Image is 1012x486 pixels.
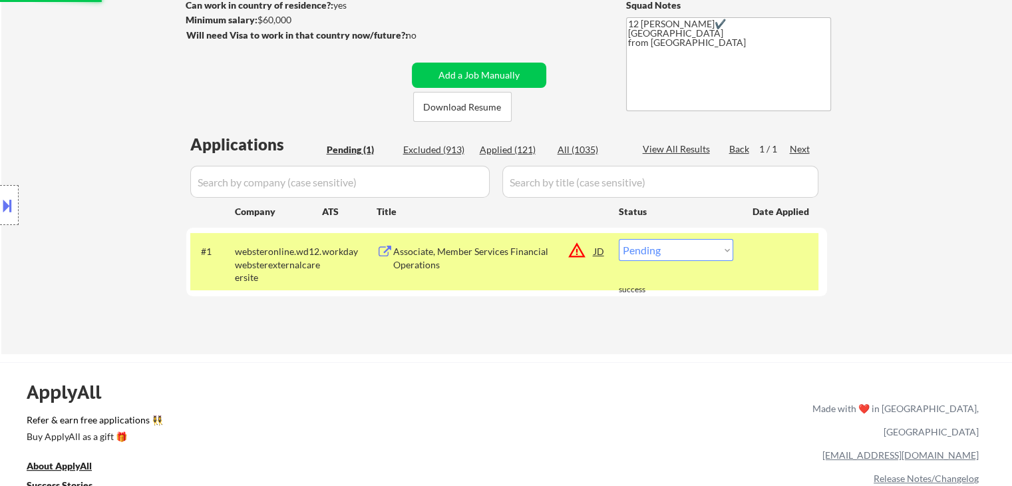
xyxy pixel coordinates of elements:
a: About ApplyAll [27,459,110,475]
div: View All Results [643,142,714,156]
div: Back [729,142,751,156]
div: All (1035) [558,143,624,156]
button: Download Resume [413,92,512,122]
div: workday [322,245,377,258]
div: Date Applied [753,205,811,218]
div: Next [790,142,811,156]
a: Release Notes/Changelog [874,473,979,484]
div: Buy ApplyAll as a gift 🎁 [27,432,160,441]
div: $60,000 [186,13,407,27]
div: Title [377,205,606,218]
a: Refer & earn free applications 👯‍♀️ [27,415,534,429]
div: ATS [322,205,377,218]
button: warning_amber [568,241,586,260]
div: no [406,29,444,42]
div: Applied (121) [480,143,546,156]
div: 1 / 1 [759,142,790,156]
div: success [619,284,672,296]
strong: Minimum salary: [186,14,257,25]
div: Pending (1) [327,143,393,156]
input: Search by company (case sensitive) [190,166,490,198]
div: ApplyAll [27,381,116,403]
div: Associate, Member Services Financial Operations [393,245,594,271]
u: About ApplyAll [27,460,92,471]
div: websteronline.wd12.websterexternalcareersite [235,245,322,284]
button: Add a Job Manually [412,63,546,88]
div: Applications [190,136,322,152]
div: Company [235,205,322,218]
a: [EMAIL_ADDRESS][DOMAIN_NAME] [822,449,979,461]
div: Status [619,199,733,223]
div: Made with ❤️ in [GEOGRAPHIC_DATA], [GEOGRAPHIC_DATA] [807,397,979,443]
a: Buy ApplyAll as a gift 🎁 [27,429,160,446]
div: JD [593,239,606,263]
input: Search by title (case sensitive) [502,166,818,198]
div: Excluded (913) [403,143,470,156]
strong: Will need Visa to work in that country now/future?: [186,29,408,41]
